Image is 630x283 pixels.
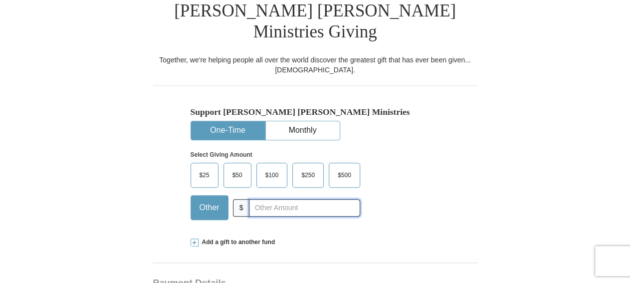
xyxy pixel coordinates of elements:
[296,168,320,183] span: $250
[191,107,440,117] h5: Support [PERSON_NAME] [PERSON_NAME] Ministries
[260,168,284,183] span: $100
[266,121,340,140] button: Monthly
[191,121,265,140] button: One-Time
[249,199,360,217] input: Other Amount
[195,200,224,215] span: Other
[153,55,477,75] div: Together, we're helping people all over the world discover the greatest gift that has ever been g...
[227,168,247,183] span: $50
[191,151,252,158] strong: Select Giving Amount
[233,199,250,217] span: $
[333,168,356,183] span: $500
[199,238,275,247] span: Add a gift to another fund
[195,168,214,183] span: $25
